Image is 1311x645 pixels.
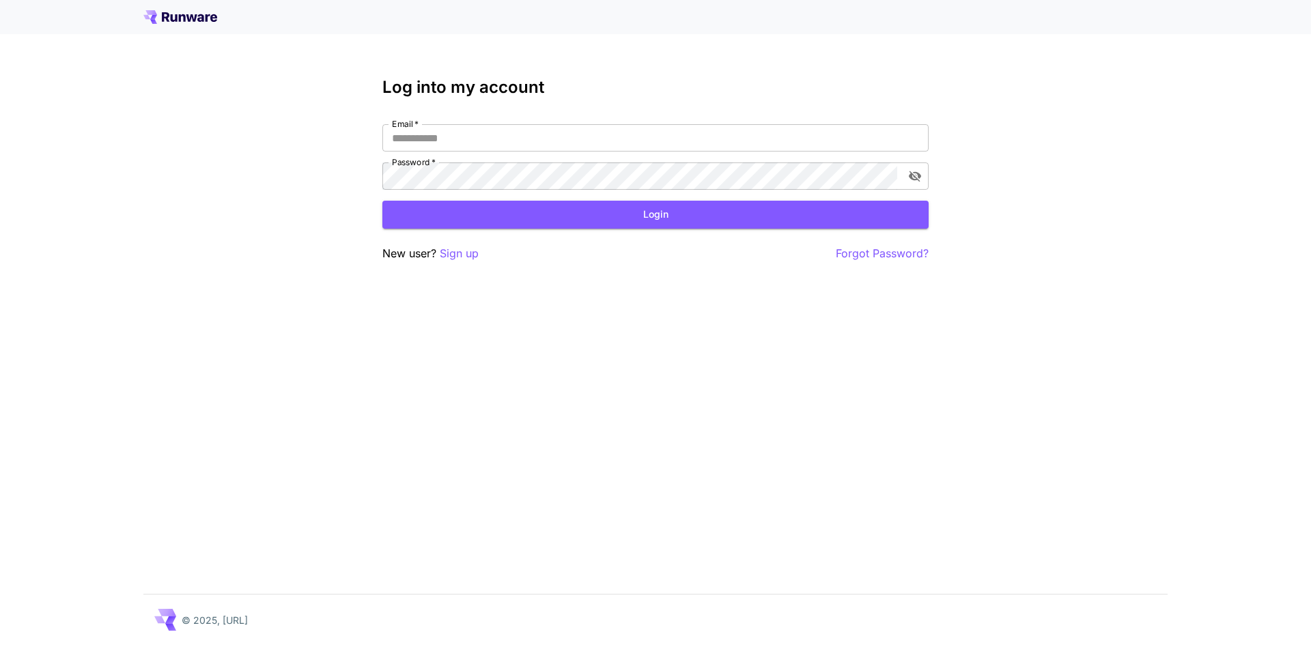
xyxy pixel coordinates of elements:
[392,118,419,130] label: Email
[440,245,479,262] button: Sign up
[836,245,929,262] button: Forgot Password?
[382,78,929,97] h3: Log into my account
[182,613,248,627] p: © 2025, [URL]
[903,164,927,188] button: toggle password visibility
[382,201,929,229] button: Login
[382,245,479,262] p: New user?
[392,156,436,168] label: Password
